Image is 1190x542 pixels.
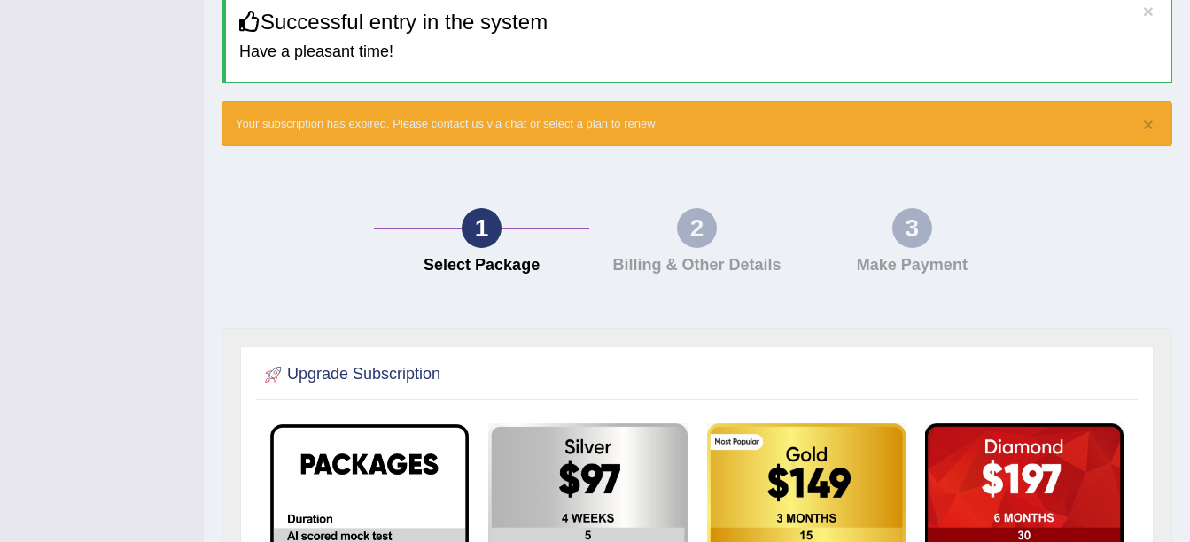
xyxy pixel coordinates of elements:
[677,208,717,248] div: 2
[222,101,1172,146] div: Your subscription has expired. Please contact us via chat or select a plan to renew
[892,208,932,248] div: 3
[1143,2,1154,20] button: ×
[239,43,1158,61] h4: Have a pleasant time!
[383,257,580,275] h4: Select Package
[239,11,1158,34] h3: Successful entry in the system
[813,257,1011,275] h4: Make Payment
[261,361,440,388] h2: Upgrade Subscription
[1143,115,1154,134] button: ×
[598,257,796,275] h4: Billing & Other Details
[462,208,502,248] div: 1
